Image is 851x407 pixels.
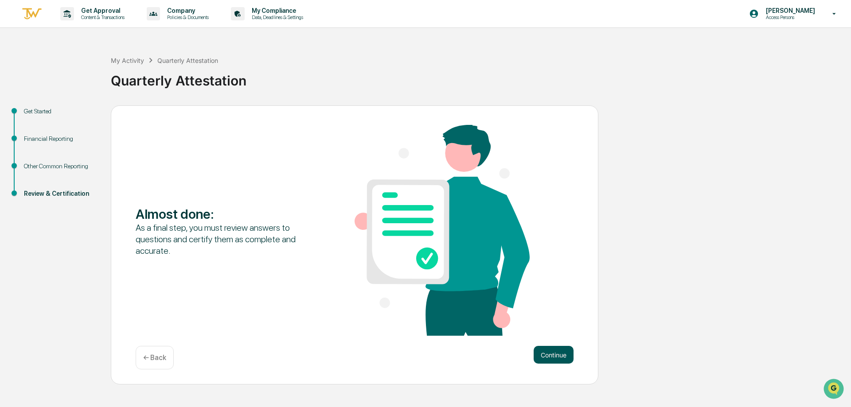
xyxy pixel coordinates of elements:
div: As a final step, you must review answers to questions and certify them as complete and accurate. [136,222,311,256]
div: Financial Reporting [24,134,97,143]
div: Review & Certification [24,189,97,198]
p: My Compliance [245,7,308,14]
span: Pylon [88,150,107,157]
p: Policies & Documents [160,14,213,20]
button: Start new chat [151,70,161,81]
p: [PERSON_NAME] [759,7,820,14]
a: 🖐️Preclearance [5,108,61,124]
img: 1746055101610-c473b297-6a78-478c-a979-82029cc54cd1 [9,68,25,84]
iframe: Open customer support [823,378,847,402]
p: Get Approval [74,7,129,14]
div: 🗄️ [64,112,71,120]
div: Quarterly Attestation [157,57,218,64]
a: 🗄️Attestations [61,108,113,124]
p: How can we help? [9,19,161,33]
div: 🖐️ [9,112,16,120]
p: Access Persons [759,14,820,20]
span: Attestations [73,112,110,120]
a: Powered byPylon [62,150,107,157]
div: Quarterly Attestation [111,66,847,89]
div: Get Started [24,107,97,116]
a: 🔎Data Lookup [5,125,59,141]
div: We're available if you need us! [30,77,112,84]
img: logo [21,7,43,21]
div: My Activity [111,57,144,64]
p: Content & Transactions [74,14,129,20]
p: Data, Deadlines & Settings [245,14,308,20]
div: Almost done : [136,206,311,222]
button: Continue [534,346,574,364]
p: ← Back [143,353,166,362]
div: Start new chat [30,68,145,77]
p: Company [160,7,213,14]
span: Data Lookup [18,128,56,137]
img: Almost done [355,125,530,336]
span: Preclearance [18,112,57,120]
div: Other Common Reporting [24,162,97,171]
div: 🔎 [9,129,16,136]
